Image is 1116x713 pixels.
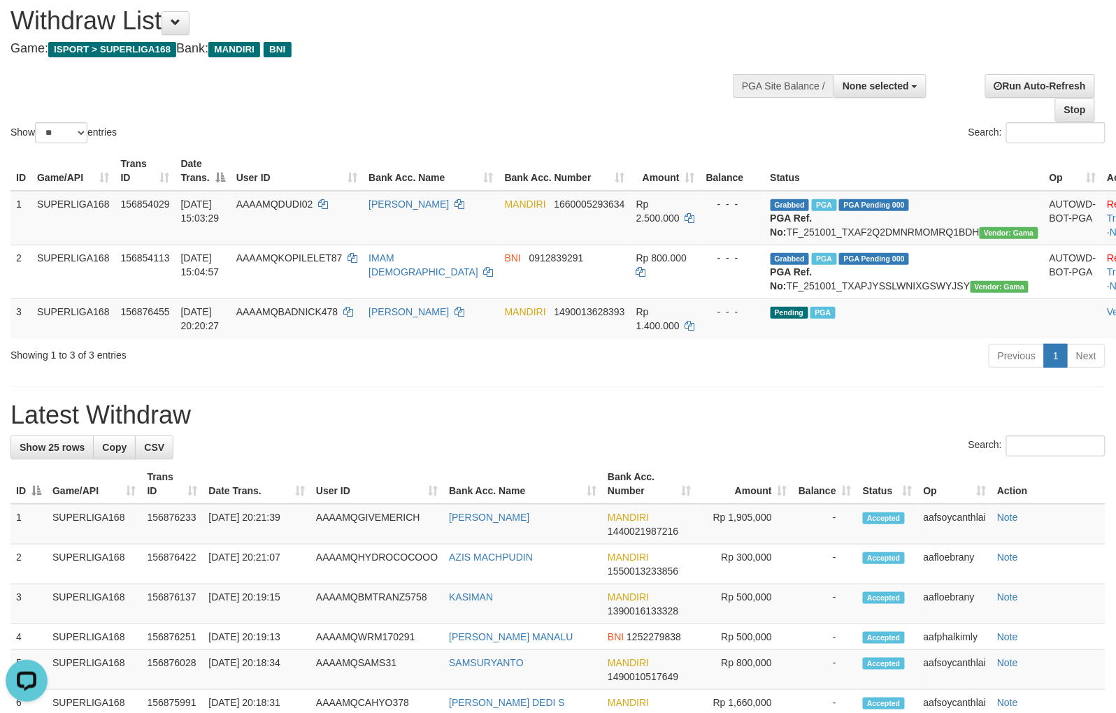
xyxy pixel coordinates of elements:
a: [PERSON_NAME] DEDI S [449,697,565,708]
a: [PERSON_NAME] [369,199,449,210]
select: Showentries [35,122,87,143]
span: 156876455 [121,306,170,317]
span: Rp 2.500.000 [636,199,680,224]
td: [DATE] 20:18:34 [203,650,310,690]
div: PGA Site Balance / [733,74,834,98]
td: aafloebrany [918,584,992,624]
th: Action [992,464,1106,504]
span: AAAAMQKOPILELET87 [236,252,343,264]
span: MANDIRI [608,552,649,563]
a: 1 [1044,344,1068,368]
span: Grabbed [771,199,810,211]
a: Previous [989,344,1045,368]
td: Rp 1,905,000 [697,504,793,545]
a: SAMSURYANTO [449,657,524,668]
span: Vendor URL: https://trx31.1velocity.biz [971,281,1029,293]
td: 2 [10,245,31,298]
h1: Withdraw List [10,7,730,35]
a: [PERSON_NAME] MANALU [449,631,573,642]
th: Status [765,151,1044,191]
label: Search: [968,122,1106,143]
th: Op: activate to sort column ascending [918,464,992,504]
div: - - - [706,251,759,265]
th: Game/API: activate to sort column ascending [47,464,141,504]
input: Search: [1006,435,1106,456]
td: aafphalkimly [918,624,992,650]
th: Amount: activate to sort column ascending [631,151,701,191]
span: MANDIRI [608,657,649,668]
th: User ID: activate to sort column ascending [310,464,443,504]
span: Pending [771,307,808,319]
th: Bank Acc. Number: activate to sort column ascending [602,464,696,504]
td: SUPERLIGA168 [47,545,141,584]
span: Copy 1660005293634 to clipboard [555,199,625,210]
th: Op: activate to sort column ascending [1044,151,1102,191]
td: 3 [10,298,31,338]
span: Copy 0912839291 to clipboard [529,252,584,264]
td: AAAAMQGIVEMERICH [310,504,443,545]
label: Show entries [10,122,117,143]
th: Bank Acc. Number: activate to sort column ascending [499,151,631,191]
span: Marked by aafsoycanthlai [812,199,836,211]
th: User ID: activate to sort column ascending [231,151,364,191]
td: [DATE] 20:19:15 [203,584,310,624]
span: AAAAMQBADNICK478 [236,306,338,317]
td: SUPERLIGA168 [31,191,115,245]
td: Rp 800,000 [697,650,793,690]
span: Accepted [863,658,905,670]
td: - [793,504,857,545]
th: Balance: activate to sort column ascending [793,464,857,504]
td: [DATE] 20:19:13 [203,624,310,650]
span: MANDIRI [608,697,649,708]
th: Bank Acc. Name: activate to sort column ascending [443,464,602,504]
b: PGA Ref. No: [771,266,813,291]
div: - - - [706,197,759,211]
span: Rp 800.000 [636,252,687,264]
td: 3 [10,584,47,624]
span: Copy 1490013628393 to clipboard [555,306,625,317]
td: [DATE] 20:21:07 [203,545,310,584]
span: Copy 1390016133328 to clipboard [608,605,678,617]
td: SUPERLIGA168 [47,624,141,650]
span: BNI [608,631,624,642]
td: TF_251001_TXAPJYSSLWNIXGSWYJSY [765,245,1044,298]
span: [DATE] 15:03:29 [181,199,220,224]
th: Date Trans.: activate to sort column descending [176,151,231,191]
span: CSV [144,442,164,453]
td: 1 [10,191,31,245]
a: Show 25 rows [10,435,94,459]
th: Date Trans.: activate to sort column ascending [203,464,310,504]
span: PGA Pending [839,253,909,265]
a: Note [997,512,1018,523]
span: Copy 1252279838 to clipboard [627,631,681,642]
th: Trans ID: activate to sort column ascending [141,464,203,504]
th: Amount: activate to sort column ascending [697,464,793,504]
td: [DATE] 20:21:39 [203,504,310,545]
span: 156854029 [121,199,170,210]
span: AAAAMQDUDI02 [236,199,313,210]
td: SUPERLIGA168 [31,298,115,338]
a: [PERSON_NAME] [369,306,449,317]
td: 5 [10,650,47,690]
span: Marked by aafsoycanthlai [810,307,835,319]
a: Note [997,552,1018,563]
td: 1 [10,504,47,545]
td: 156876233 [141,504,203,545]
th: Trans ID: activate to sort column ascending [115,151,176,191]
a: Note [997,657,1018,668]
td: 156876422 [141,545,203,584]
td: SUPERLIGA168 [47,504,141,545]
span: BNI [505,252,521,264]
span: MANDIRI [505,199,546,210]
td: 156876137 [141,584,203,624]
td: Rp 500,000 [697,624,793,650]
span: PGA Pending [839,199,909,211]
button: Open LiveChat chat widget [6,6,48,48]
a: Note [997,631,1018,642]
h4: Game: Bank: [10,42,730,56]
div: - - - [706,305,759,319]
td: SUPERLIGA168 [47,650,141,690]
td: - [793,584,857,624]
span: MANDIRI [608,591,649,603]
a: CSV [135,435,173,459]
